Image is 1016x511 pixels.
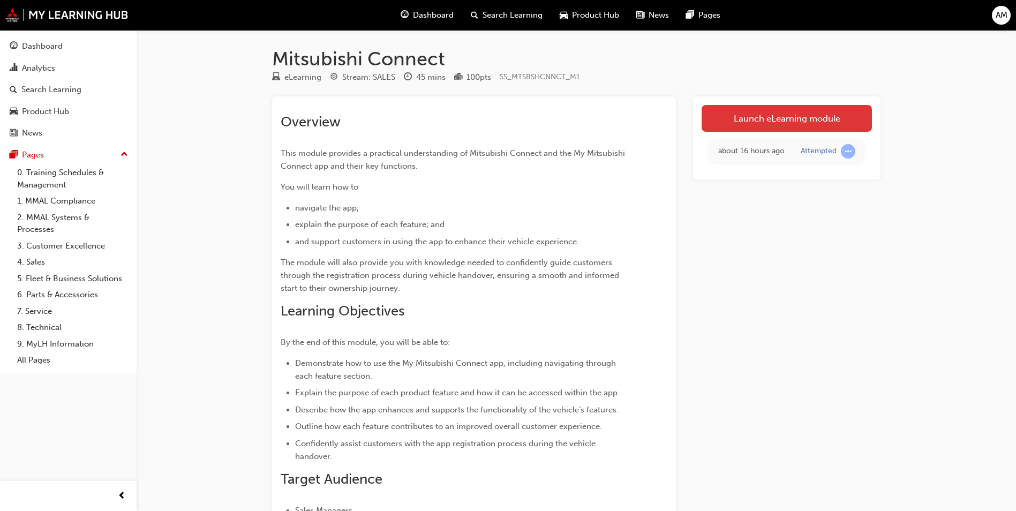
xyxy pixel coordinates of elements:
[281,303,404,319] span: Learning Objectives
[551,4,628,26] a: car-iconProduct Hub
[471,9,478,22] span: search-icon
[392,4,462,26] a: guage-iconDashboard
[10,42,18,51] span: guage-icon
[678,4,729,26] a: pages-iconPages
[272,71,321,84] div: Type
[281,258,621,293] span: The module will also provide you with knowledge needed to confidently guide customers through the...
[13,287,132,303] a: 6. Parts & Accessories
[13,254,132,270] a: 4. Sales
[295,358,618,381] span: Demonstrate how to use the My Mitsubishi Connect app, including navigating through each feature s...
[483,9,543,21] span: Search Learning
[22,62,55,74] div: Analytics
[4,36,132,56] a: Dashboard
[5,8,129,22] img: mmal
[295,203,359,213] span: navigate the app;
[13,270,132,287] a: 5. Fleet & Business Solutions
[284,71,321,84] div: eLearning
[330,73,338,82] span: target-icon
[992,6,1011,25] button: AM
[996,9,1007,21] span: AM
[13,352,132,369] a: All Pages
[281,114,341,130] span: Overview
[13,193,132,209] a: 1. MMAL Compliance
[13,164,132,193] a: 0. Training Schedules & Management
[636,9,644,22] span: news-icon
[4,102,132,122] a: Product Hub
[466,71,491,84] div: 100 pts
[295,439,598,461] span: Confidently assist customers with the app registration process during the vehicle handover.
[295,220,445,229] span: explain the purpose of each feature; and
[13,336,132,352] a: 9. MyLH Information
[10,64,18,73] span: chart-icon
[454,73,462,82] span: podium-icon
[454,71,491,84] div: Points
[121,148,128,162] span: up-icon
[281,337,450,347] span: By the end of this module, you will be able to:
[281,182,358,192] span: You will learn how to
[10,151,18,160] span: pages-icon
[295,405,619,415] span: Describe how the app enhances and supports the functionality of the vehicle’s features.
[10,129,18,138] span: news-icon
[4,80,132,100] a: Search Learning
[4,34,132,145] button: DashboardAnalyticsSearch LearningProduct HubNews
[404,71,446,84] div: Duration
[462,4,551,26] a: search-iconSearch Learning
[413,9,454,21] span: Dashboard
[416,71,446,84] div: 45 mins
[698,9,720,21] span: Pages
[841,144,855,159] span: learningRecordVerb_ATTEMPT-icon
[801,146,837,156] div: Attempted
[330,71,395,84] div: Stream
[295,237,579,246] span: and support customers in using the app to enhance their vehicle experience.
[718,145,785,157] div: Wed Aug 20 2025 16:08:51 GMT+1000 (Australian Eastern Standard Time)
[572,9,619,21] span: Product Hub
[295,388,620,397] span: Explain the purpose of each product feature and how it can be accessed within the app.
[4,58,132,78] a: Analytics
[118,490,126,503] span: prev-icon
[21,84,81,96] div: Search Learning
[342,71,395,84] div: Stream: SALES
[22,149,44,161] div: Pages
[4,145,132,165] button: Pages
[281,148,627,171] span: This module provides a practical understanding of Mitsubishi Connect and the My Mitsubishi Connec...
[10,107,18,117] span: car-icon
[22,106,69,118] div: Product Hub
[295,422,602,431] span: Outline how each feature contributes to an improved overall customer experience.
[560,9,568,22] span: car-icon
[500,72,580,81] span: Learning resource code
[272,73,280,82] span: learningResourceType_ELEARNING-icon
[13,303,132,320] a: 7. Service
[628,4,678,26] a: news-iconNews
[10,85,17,95] span: search-icon
[13,319,132,336] a: 8. Technical
[4,123,132,143] a: News
[272,47,880,71] h1: Mitsubishi Connect
[13,238,132,254] a: 3. Customer Excellence
[13,209,132,238] a: 2. MMAL Systems & Processes
[702,105,872,132] a: Launch eLearning module
[649,9,669,21] span: News
[22,127,42,139] div: News
[686,9,694,22] span: pages-icon
[401,9,409,22] span: guage-icon
[281,471,382,487] span: Target Audience
[404,73,412,82] span: clock-icon
[22,40,63,52] div: Dashboard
